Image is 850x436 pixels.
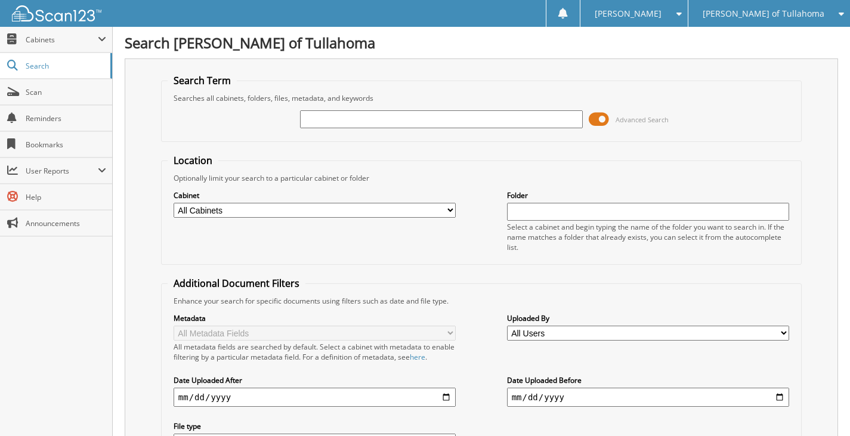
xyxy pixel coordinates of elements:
[168,93,795,103] div: Searches all cabinets, folders, files, metadata, and keywords
[26,166,98,176] span: User Reports
[616,115,669,124] span: Advanced Search
[168,277,305,290] legend: Additional Document Filters
[168,74,237,87] legend: Search Term
[174,388,456,407] input: start
[174,421,456,431] label: File type
[174,190,456,200] label: Cabinet
[168,154,218,167] legend: Location
[174,313,456,323] label: Metadata
[595,10,662,17] span: [PERSON_NAME]
[125,33,838,52] h1: Search [PERSON_NAME] of Tullahoma
[26,61,104,71] span: Search
[507,222,790,252] div: Select a cabinet and begin typing the name of the folder you want to search in. If the name match...
[26,113,106,123] span: Reminders
[410,352,425,362] a: here
[507,388,790,407] input: end
[168,173,795,183] div: Optionally limit your search to a particular cabinet or folder
[26,87,106,97] span: Scan
[507,190,790,200] label: Folder
[26,35,98,45] span: Cabinets
[168,296,795,306] div: Enhance your search for specific documents using filters such as date and file type.
[703,10,824,17] span: [PERSON_NAME] of Tullahoma
[174,375,456,385] label: Date Uploaded After
[12,5,101,21] img: scan123-logo-white.svg
[26,218,106,228] span: Announcements
[174,342,456,362] div: All metadata fields are searched by default. Select a cabinet with metadata to enable filtering b...
[507,375,790,385] label: Date Uploaded Before
[26,192,106,202] span: Help
[26,140,106,150] span: Bookmarks
[507,313,790,323] label: Uploaded By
